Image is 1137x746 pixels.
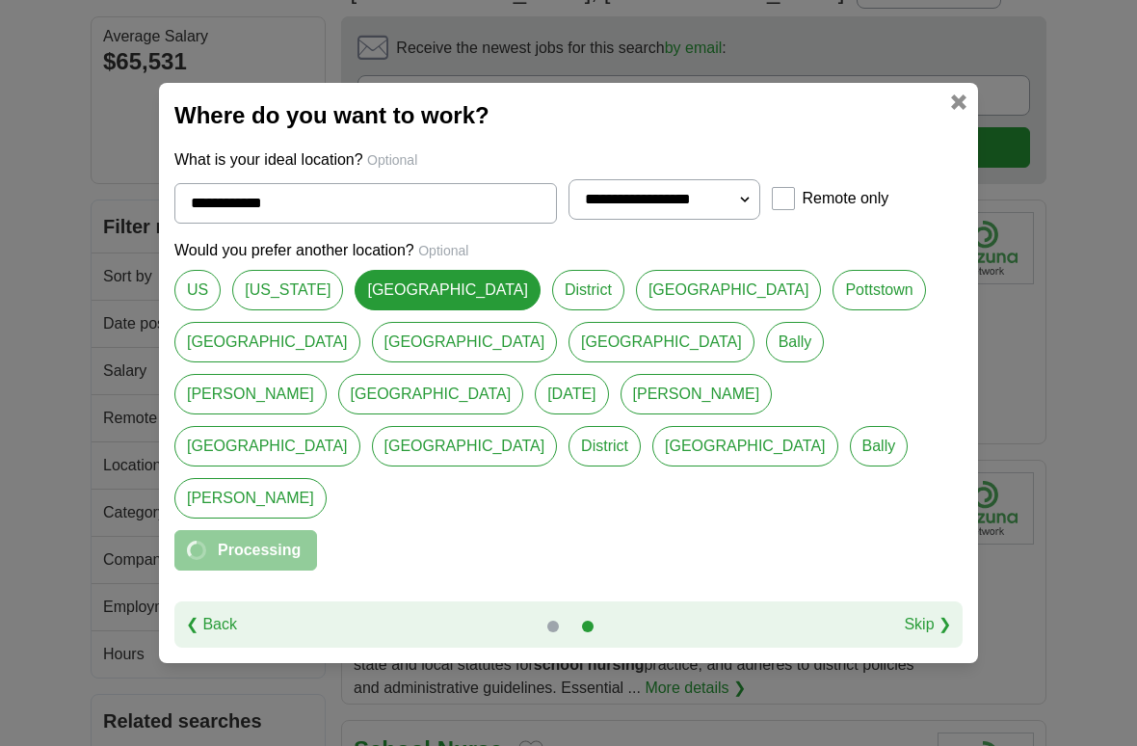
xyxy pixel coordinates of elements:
[568,322,754,362] a: [GEOGRAPHIC_DATA]
[367,152,417,168] span: Optional
[186,613,237,636] a: ❮ Back
[766,322,825,362] a: Bally
[372,322,558,362] a: [GEOGRAPHIC_DATA]
[552,270,624,310] a: District
[174,270,221,310] a: US
[174,322,360,362] a: [GEOGRAPHIC_DATA]
[636,270,822,310] a: [GEOGRAPHIC_DATA]
[833,270,925,310] a: Pottstown
[174,239,963,262] p: Would you prefer another location?
[174,478,327,519] a: [PERSON_NAME]
[338,374,524,414] a: [GEOGRAPHIC_DATA]
[372,426,558,466] a: [GEOGRAPHIC_DATA]
[174,374,327,414] a: [PERSON_NAME]
[355,270,541,310] a: [GEOGRAPHIC_DATA]
[174,426,360,466] a: [GEOGRAPHIC_DATA]
[232,270,343,310] a: [US_STATE]
[904,613,951,636] a: Skip ❯
[621,374,773,414] a: [PERSON_NAME]
[174,530,317,571] button: Processing
[418,243,468,258] span: Optional
[803,187,889,210] label: Remote only
[535,374,608,414] a: [DATE]
[850,426,909,466] a: Bally
[652,426,838,466] a: [GEOGRAPHIC_DATA]
[174,148,963,172] p: What is your ideal location?
[174,98,963,133] h2: Where do you want to work?
[568,426,641,466] a: District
